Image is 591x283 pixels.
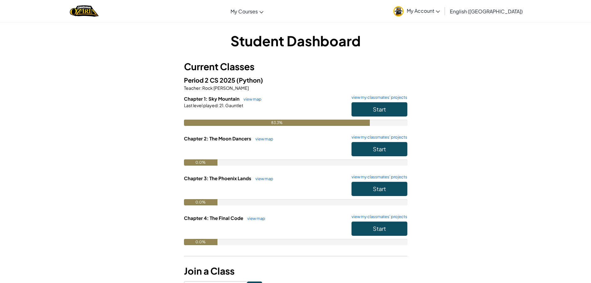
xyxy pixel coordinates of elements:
[351,142,407,156] button: Start
[373,225,386,232] span: Start
[70,5,99,17] a: Ozaria by CodeCombat logo
[184,135,252,141] span: Chapter 2: The Moon Dancers
[351,102,407,116] button: Start
[70,5,99,17] img: Home
[231,8,258,15] span: My Courses
[450,8,523,15] span: English ([GEOGRAPHIC_DATA])
[227,3,266,20] a: My Courses
[393,6,404,16] img: avatar
[184,239,217,245] div: 0.0%
[373,106,386,113] span: Start
[217,103,219,108] span: :
[252,176,273,181] a: view map
[236,76,263,84] span: (Python)
[184,215,244,221] span: Chapter 4: The Final Code
[184,103,217,108] span: Last level played
[184,120,370,126] div: 83.3%
[240,97,262,102] a: view map
[184,31,407,50] h1: Student Dashboard
[184,85,200,91] span: Teacher
[184,76,236,84] span: Period 2 CS 2025
[348,95,407,99] a: view my classmates' projects
[244,216,265,221] a: view map
[184,60,407,74] h3: Current Classes
[351,182,407,196] button: Start
[184,175,252,181] span: Chapter 3: The Phoenix Lands
[351,221,407,236] button: Start
[184,159,217,166] div: 0.0%
[447,3,526,20] a: English ([GEOGRAPHIC_DATA])
[390,1,443,21] a: My Account
[373,145,386,153] span: Start
[202,85,249,91] span: Rock [PERSON_NAME]
[184,264,407,278] h3: Join a Class
[348,135,407,139] a: view my classmates' projects
[184,199,217,205] div: 0.0%
[407,7,440,14] span: My Account
[373,185,386,192] span: Start
[348,175,407,179] a: view my classmates' projects
[252,136,273,141] a: view map
[225,103,243,108] span: Gauntlet
[219,103,225,108] span: 21.
[184,96,240,102] span: Chapter 1: Sky Mountain
[200,85,202,91] span: :
[348,215,407,219] a: view my classmates' projects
